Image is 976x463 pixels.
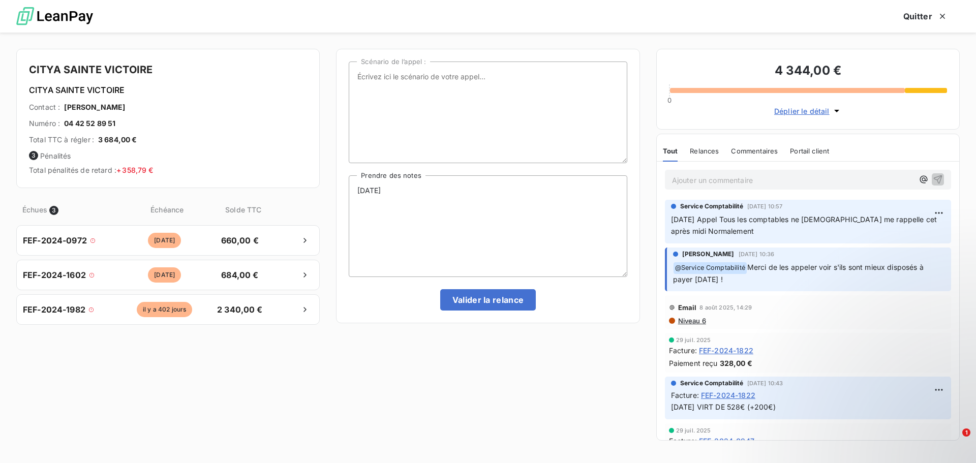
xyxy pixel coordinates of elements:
span: Service Comptabilité [680,379,743,388]
span: Échéance [119,204,215,215]
span: Tout [663,147,678,155]
span: FEF-2024-0947 [699,436,754,446]
span: 29 juil. 2025 [676,427,711,434]
span: Portail client [790,147,829,155]
span: 0 [667,96,672,104]
span: Numéro : [29,118,60,129]
iframe: Intercom live chat [941,428,966,453]
span: 3 684,00 € [98,135,137,145]
span: Paiement reçu [669,358,718,368]
span: 3 [29,151,38,160]
span: @ Service Comptabilité [674,262,747,274]
span: 2 340,00 € [213,303,266,316]
span: FEF-2024-1602 [23,269,86,281]
span: Email [678,303,697,312]
span: FEF-2024-1822 [699,345,753,356]
span: Niveau 6 [677,317,706,325]
span: FEF-2024-0972 [23,234,87,246]
span: [PERSON_NAME] [682,250,735,259]
span: [DATE] 10:43 [747,380,783,386]
h6: CITYA SAINTE VICTOIRE [29,84,307,96]
img: logo LeanPay [16,3,93,30]
span: Contact : [29,102,60,112]
span: Facture : [669,436,697,446]
span: Solde TTC [217,204,270,215]
span: Pénalités [29,151,307,161]
span: [DATE] Appel Tous les comptables ne [DEMOGRAPHIC_DATA] me rappelle cet après midi Normalement [671,215,939,235]
button: Déplier le détail [771,105,845,117]
span: Facture : [669,345,697,356]
span: 29 juil. 2025 [676,337,711,343]
span: FEF-2024-1982 [23,303,85,316]
span: 8 août 2025, 14:29 [699,304,752,311]
textarea: [DATE] [349,175,627,277]
span: [PERSON_NAME] [64,102,125,112]
span: [DATE] [148,233,181,248]
span: 3 [49,206,58,215]
h4: CITYA SAINTE VICTOIRE [29,61,307,78]
span: Facture : [671,390,699,400]
h3: 4 344,00 € [669,61,947,82]
span: [DATE] 10:57 [747,203,783,209]
span: Total pénalités de retard : [29,166,154,174]
span: 660,00 € [213,234,266,246]
span: 04 42 52 89 51 [64,118,115,129]
span: il y a 402 jours [137,302,192,317]
span: FEF-2024-1822 [701,390,755,400]
span: 328,00 € [720,358,752,368]
span: 684,00 € [213,269,266,281]
span: Relances [690,147,719,155]
span: [DATE] [148,267,181,283]
button: Quitter [891,6,960,27]
span: Total TTC à régler : [29,135,94,145]
span: Commentaires [731,147,778,155]
button: Valider la relance [440,289,536,311]
span: 1 [962,428,970,437]
span: + 358,79 € [116,166,154,174]
span: Merci de les appeler voir s'ils sont mieux disposés à payer [DATE] ! [673,263,926,284]
span: [DATE] 10:36 [739,251,775,257]
span: Service Comptabilité [680,202,743,211]
span: Échues [22,204,47,215]
span: Déplier le détail [774,106,830,116]
span: [DATE] VIRT DE 528€ (+200€) [671,403,776,411]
